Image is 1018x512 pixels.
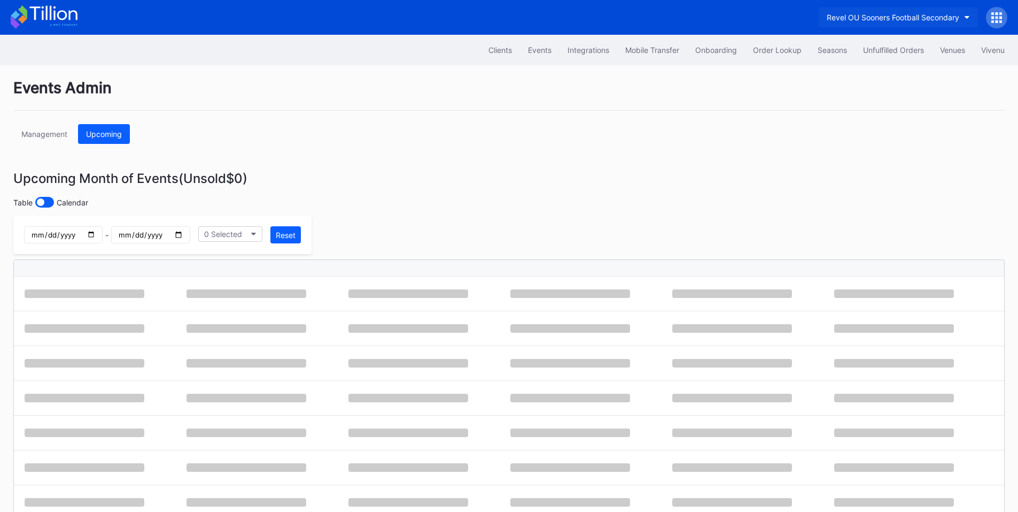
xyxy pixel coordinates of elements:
[559,40,617,60] button: Integrations
[13,171,1005,186] div: Upcoming Month of Events (Unsold $0 )
[932,40,973,60] button: Venues
[78,124,130,144] button: Upcoming
[276,231,296,240] div: Reset
[973,40,1013,60] button: Vivenu
[13,79,1005,111] div: Events Admin
[855,40,932,60] button: Unfulfilled Orders
[810,40,855,60] button: Seasons
[270,226,301,243] button: Reset
[204,230,242,239] div: 0 Selected
[745,40,810,60] button: Order Lookup
[480,40,520,60] button: Clients
[617,40,687,60] button: Mobile Transfer
[13,124,75,144] button: Management
[863,45,924,55] div: Unfulfilled Orders
[818,45,847,55] div: Seasons
[981,45,1005,55] div: Vivenu
[528,45,551,55] div: Events
[24,226,190,243] div: -
[520,40,559,60] button: Events
[827,13,959,22] div: Revel OU Sooners Football Secondary
[86,129,122,139] div: Upcoming
[753,45,802,55] div: Order Lookup
[695,45,737,55] div: Onboarding
[488,45,512,55] div: Clients
[625,45,679,55] div: Mobile Transfer
[940,45,965,55] div: Venues
[819,7,978,27] button: Revel OU Sooners Football Secondary
[687,40,745,60] button: Onboarding
[568,45,609,55] div: Integrations
[13,197,1005,208] div: Table Calendar
[198,226,262,242] button: 0 Selected
[21,129,67,139] div: Management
